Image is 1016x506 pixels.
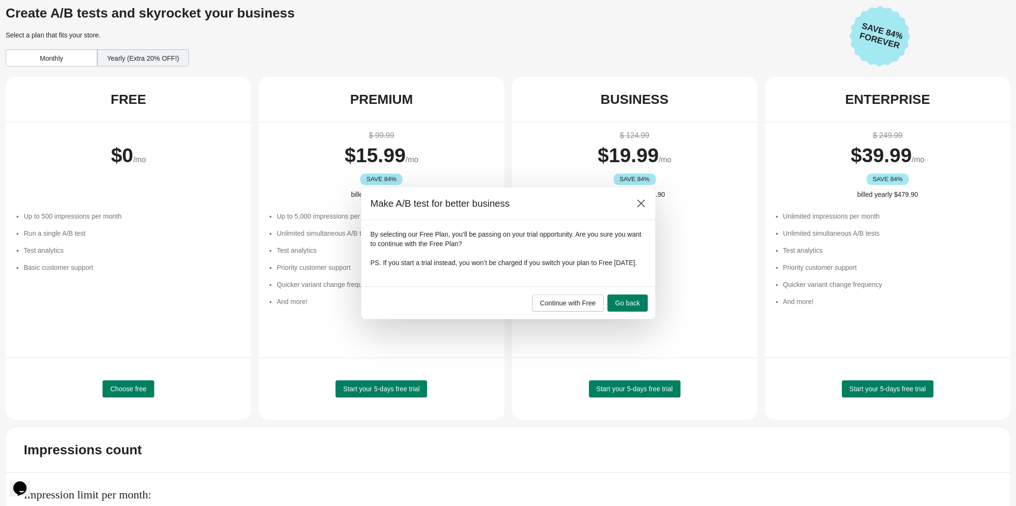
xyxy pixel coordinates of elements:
p: By selecting our Free Plan, you’ll be passing on your trial opportunity. Are you sure you want to... [371,230,646,248]
span: Go back [615,299,640,307]
h2: Make A/B test for better business [371,197,623,210]
button: Go back [607,294,647,312]
span: Continue with Free [540,299,596,307]
button: Continue with Free [532,294,604,312]
iframe: chat widget [9,468,40,497]
p: PS. If you start a trial instead, you won’t be charged if you switch your plan to Free [DATE]. [371,258,646,267]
